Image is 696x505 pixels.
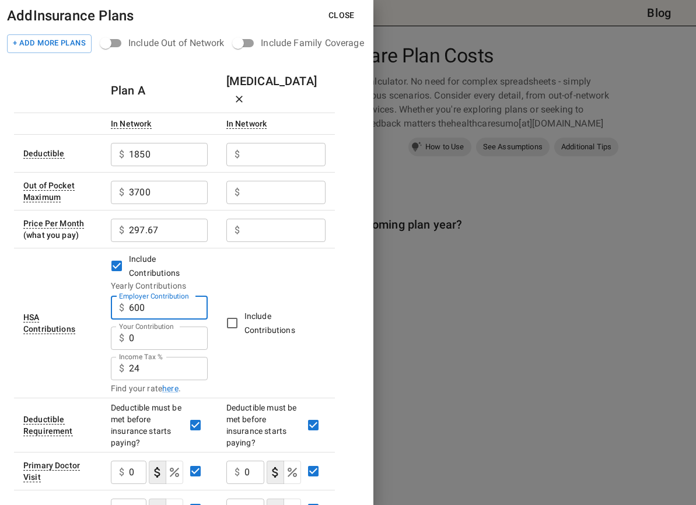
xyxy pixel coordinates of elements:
span: Include Contributions [244,311,295,335]
div: Amount of money you must individually pay from your pocket before the health plan starts to pay. ... [23,149,65,159]
button: Close [319,5,364,26]
div: position [101,32,233,54]
svg: Select if this service charges coinsurance, a percentage of the medical expense that you pay to y... [285,465,299,479]
div: Deductible must be met before insurance starts paying? [226,402,301,448]
button: coinsurance [284,461,301,484]
label: Income Tax % [119,352,163,362]
div: Find your rate . [111,383,208,394]
p: $ [119,362,124,376]
svg: Select if this service charges a copay (or copayment), a set dollar amount (e.g. $30) you pay to ... [268,465,282,479]
h6: Add Insurance Plans [7,5,134,27]
p: $ [119,331,124,345]
div: Sometimes called 'plan cost'. The portion of the plan premium that comes out of your wallet each ... [23,219,84,229]
p: $ [119,465,124,479]
p: $ [235,223,240,237]
a: here [162,383,179,394]
p: $ [235,465,240,479]
p: $ [119,223,124,237]
p: $ [119,301,124,315]
svg: Select if this service charges coinsurance, a percentage of the medical expense that you pay to y... [167,465,181,479]
button: Add Plan to Comparison [7,34,92,53]
button: copayment [267,461,284,484]
td: (what you pay) [14,210,102,248]
div: cost type [267,461,301,484]
div: Yearly Contributions [111,280,208,292]
div: Sometimes called 'Out of Pocket Limit' or 'Annual Limit'. This is the maximum amount of money tha... [23,181,75,202]
div: Deductible must be met before insurance starts paying? [111,402,183,448]
span: Include Contributions [129,254,180,278]
div: Include Out of Network [128,36,224,50]
p: $ [235,185,240,199]
button: coinsurance [166,461,183,484]
div: Leave the checkbox empty if you don't what an HSA (Health Savings Account) is. If the insurance p... [23,313,75,334]
div: Costs for services from providers who've agreed on prices with your insurance plan. There are oft... [111,119,152,129]
div: Costs for services from providers who've agreed on prices with your insurance plan. There are oft... [226,119,267,129]
label: Employer Contribution [119,291,189,301]
p: $ [119,185,124,199]
div: This option will be 'Yes' for most plans. If your plan details say something to the effect of 'de... [23,415,73,436]
p: $ [235,148,240,162]
h6: Plan A [111,81,145,100]
div: position [233,32,373,54]
div: Include Family Coverage [261,36,363,50]
label: Your Contribution [119,321,174,331]
h6: [MEDICAL_DATA] [226,72,326,109]
button: copayment [149,461,166,484]
div: Visit to your primary doctor for general care (also known as a Primary Care Provider, Primary Car... [23,461,80,482]
p: $ [119,148,124,162]
svg: Select if this service charges a copay (or copayment), a set dollar amount (e.g. $30) you pay to ... [151,465,165,479]
div: cost type [149,461,183,484]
